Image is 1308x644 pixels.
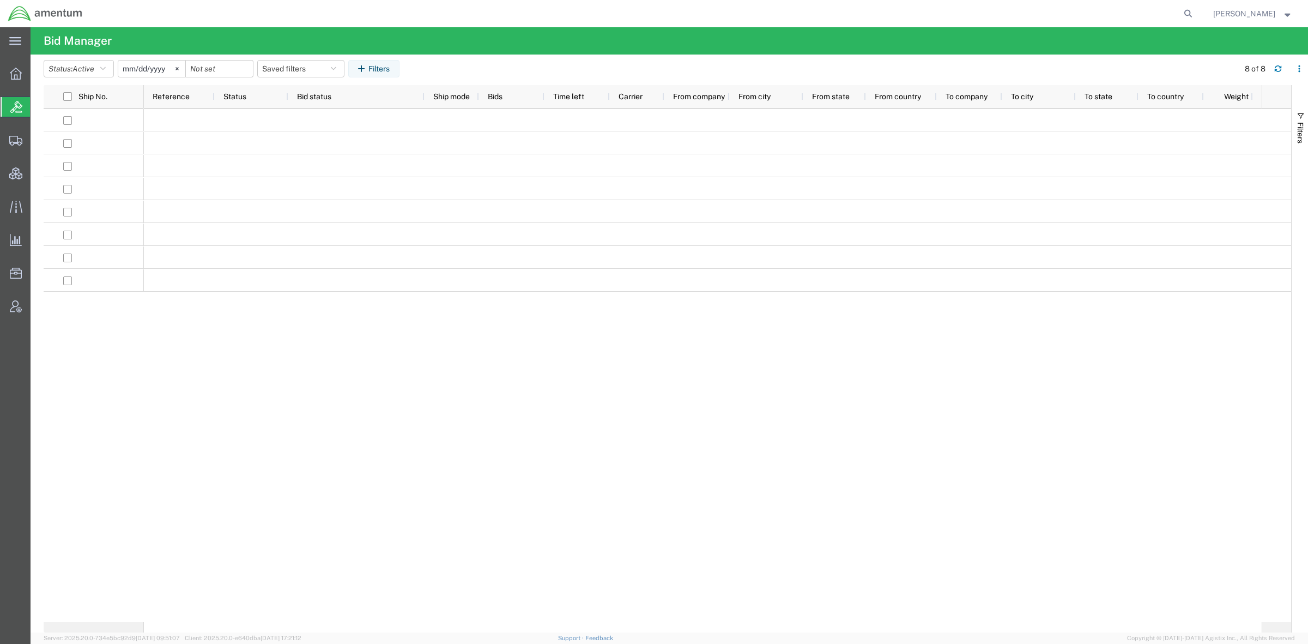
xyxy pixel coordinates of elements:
button: [PERSON_NAME] [1213,7,1293,20]
span: Jason Champagne [1213,8,1275,20]
span: From company [673,92,725,101]
span: Time left [553,92,584,101]
a: Support [558,635,585,641]
img: logo [8,5,83,22]
span: Weight [1213,92,1249,101]
span: From country [875,92,921,101]
h4: Bid Manager [44,27,112,55]
span: Ship mode [433,92,470,101]
span: From state [812,92,850,101]
input: Not set [118,61,185,77]
input: Not set [186,61,253,77]
span: [DATE] 09:51:07 [136,635,180,641]
span: Filters [1296,122,1305,143]
button: Filters [348,60,399,77]
a: Feedback [585,635,613,641]
button: Saved filters [257,60,344,77]
span: To state [1085,92,1112,101]
button: Status:Active [44,60,114,77]
span: Ship No. [78,92,107,101]
span: Bid status [297,92,331,101]
span: From city [738,92,771,101]
span: [DATE] 17:21:12 [261,635,301,641]
span: To country [1147,92,1184,101]
span: Server: 2025.20.0-734e5bc92d9 [44,635,180,641]
span: To company [946,92,988,101]
span: Status [223,92,246,101]
span: Reference [153,92,190,101]
span: Active [72,64,94,73]
span: To city [1011,92,1033,101]
div: 8 of 8 [1245,63,1265,75]
span: Carrier [619,92,643,101]
span: Client: 2025.20.0-e640dba [185,635,301,641]
span: Copyright © [DATE]-[DATE] Agistix Inc., All Rights Reserved [1127,634,1295,643]
span: Bids [488,92,502,101]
